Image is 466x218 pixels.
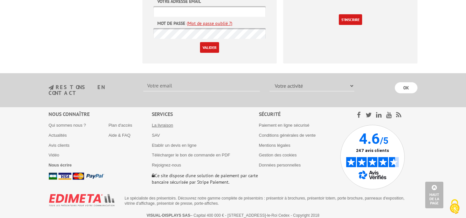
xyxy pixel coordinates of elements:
[152,153,230,157] a: Télécharger le bon de commande en PDF
[147,213,190,218] strong: VISUAL-DISPLAYS SAS
[49,123,86,128] a: Qui sommes nous ?
[339,14,362,25] a: S'inscrire
[108,133,130,138] a: Aide & FAQ
[143,80,260,91] input: Votre email
[49,163,72,167] a: Nous écrire
[259,153,297,157] a: Gestion des cookies
[152,163,181,167] a: Rejoignez-nous
[395,82,417,93] input: OK
[49,133,67,138] a: Actualités
[108,123,132,128] a: Plan d'accès
[49,85,54,90] img: newsletter.jpg
[259,143,291,148] a: Mentions légales
[259,163,301,167] a: Données personnelles
[443,196,466,218] button: Cookies (fenêtre modale)
[152,133,160,138] a: SAV
[125,196,413,206] p: Le spécialiste des présentoirs. Découvrez notre gamme complète de présentoirs : présentoir à broc...
[49,110,152,118] div: Nous connaître
[49,85,134,96] h3: restons en contact
[49,153,59,157] a: Vidéo
[152,123,173,128] a: La livraison
[340,125,405,189] img: Avis Vérifiés - 4.6 sur 5 - 247 avis clients
[187,20,232,27] a: (Mot de passe oublié ?)
[447,199,463,215] img: Cookies (fenêtre modale)
[152,143,196,148] a: Etablir un devis en ligne
[259,123,309,128] a: Paiement en ligne sécurisé
[200,42,219,53] input: Valider
[152,110,259,118] div: Services
[49,143,70,148] a: Avis clients
[425,182,443,208] a: Haut de la page
[157,20,185,27] label: Mot de passe
[259,110,340,118] div: Sécurité
[54,213,412,218] p: – Capital 400 000 € - [STREET_ADDRESS]-le-Roi Cedex - Copyright 2018
[259,133,316,138] a: Conditions générales de vente
[152,172,259,185] p: Ce site dispose d’une solution de paiement par carte bancaire sécurisée par Stripe Paiement.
